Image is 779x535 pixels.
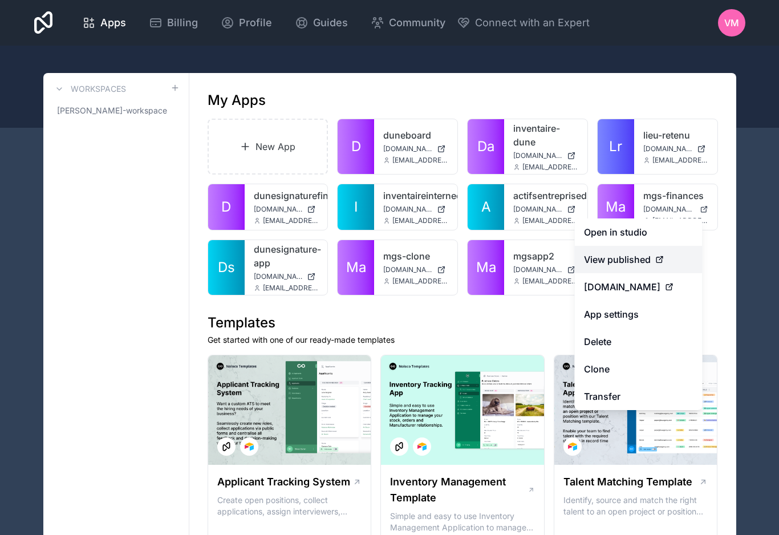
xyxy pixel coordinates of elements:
span: [DOMAIN_NAME] [513,151,562,160]
a: inventaire-dune [513,121,578,149]
a: Profile [212,10,281,35]
a: duneboard [383,128,448,142]
a: [DOMAIN_NAME] [643,205,708,214]
a: [DOMAIN_NAME] [383,144,448,153]
a: [DOMAIN_NAME] [575,273,703,301]
a: inventaireinternedunesignature [383,189,448,202]
a: Transfer [575,383,703,410]
span: Lr [609,137,622,156]
a: [DOMAIN_NAME] [513,151,578,160]
span: [DOMAIN_NAME] [643,144,692,153]
a: Apps [73,10,135,35]
span: [DOMAIN_NAME] [513,205,562,214]
span: [EMAIL_ADDRESS][DOMAIN_NAME] [392,216,448,225]
a: Billing [140,10,207,35]
a: Ma [598,184,634,230]
span: A [481,198,491,216]
a: [DOMAIN_NAME] [513,205,578,214]
a: [DOMAIN_NAME] [254,205,319,214]
span: View published [584,253,651,266]
a: App settings [575,301,703,328]
a: Workspaces [52,82,126,96]
img: Airtable Logo [245,442,254,451]
span: [EMAIL_ADDRESS][DOMAIN_NAME] [652,216,708,225]
a: I [338,184,374,230]
a: Guides [286,10,357,35]
span: [PERSON_NAME]-workspace [57,105,167,116]
span: D [221,198,231,216]
a: View published [575,246,703,273]
span: Ma [606,198,626,216]
span: [EMAIL_ADDRESS][DOMAIN_NAME] [392,156,448,165]
a: [DOMAIN_NAME] [513,265,578,274]
h1: Talent Matching Template [563,474,692,490]
a: dunesignature-app [254,242,319,270]
span: VM [724,16,739,30]
span: Connect with an Expert [475,15,590,31]
span: D [351,137,361,156]
span: Apps [100,15,126,31]
p: Identify, source and match the right talent to an open project or position with our Talent Matchi... [563,495,708,517]
span: Ds [218,258,235,277]
span: Ma [346,258,366,277]
span: Guides [313,15,348,31]
span: Billing [167,15,198,31]
span: [EMAIL_ADDRESS][DOMAIN_NAME] [392,277,448,286]
a: A [468,184,504,230]
span: [DOMAIN_NAME] [643,205,695,214]
a: mgsapp2 [513,249,578,263]
span: [EMAIL_ADDRESS][DOMAIN_NAME] [522,277,578,286]
span: [DOMAIN_NAME] [254,272,303,281]
span: [DOMAIN_NAME] [254,205,303,214]
span: [DOMAIN_NAME] [383,265,432,274]
p: Create open positions, collect applications, assign interviewers, centralise candidate feedback a... [217,495,362,517]
a: New App [208,119,328,175]
span: [EMAIL_ADDRESS][DOMAIN_NAME] [263,283,319,293]
a: D [338,119,374,174]
a: [DOMAIN_NAME] [383,265,448,274]
a: [DOMAIN_NAME] [383,205,448,214]
img: Airtable Logo [417,442,427,451]
span: [EMAIL_ADDRESS][DOMAIN_NAME] [652,156,708,165]
a: Ma [338,240,374,295]
h1: My Apps [208,91,266,110]
span: [DOMAIN_NAME] [584,280,660,294]
h1: Templates [208,314,718,332]
a: Community [362,10,455,35]
a: [DOMAIN_NAME] [643,144,708,153]
span: [DOMAIN_NAME] [383,205,432,214]
h1: Applicant Tracking System [217,474,350,490]
a: Da [468,119,504,174]
span: Community [389,15,445,31]
span: [EMAIL_ADDRESS][DOMAIN_NAME] [522,163,578,172]
a: D [208,184,245,230]
span: I [354,198,358,216]
a: [DOMAIN_NAME] [254,272,319,281]
a: lieu-retenu [643,128,708,142]
button: Connect with an Expert [457,15,590,31]
a: Ds [208,240,245,295]
a: actifsentreprisedune [513,189,578,202]
h1: Inventory Management Template [390,474,527,506]
p: Simple and easy to use Inventory Management Application to manage your stock, orders and Manufact... [390,510,535,533]
h3: Workspaces [71,83,126,95]
span: Profile [239,15,272,31]
a: mgs-clone [383,249,448,263]
p: Get started with one of our ready-made templates [208,334,718,346]
a: dunesignaturefinance [254,189,319,202]
a: mgs-finances [643,189,708,202]
span: [EMAIL_ADDRESS][DOMAIN_NAME] [263,216,319,225]
a: Clone [575,355,703,383]
span: Da [477,137,494,156]
span: [EMAIL_ADDRESS][DOMAIN_NAME] [522,216,578,225]
span: Ma [476,258,496,277]
button: Delete [575,328,703,355]
a: Open in studio [575,218,703,246]
a: [PERSON_NAME]-workspace [52,100,180,121]
span: [DOMAIN_NAME] [513,265,562,274]
span: [DOMAIN_NAME] [383,144,432,153]
a: Lr [598,119,634,174]
img: Airtable Logo [568,442,577,451]
a: Ma [468,240,504,295]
